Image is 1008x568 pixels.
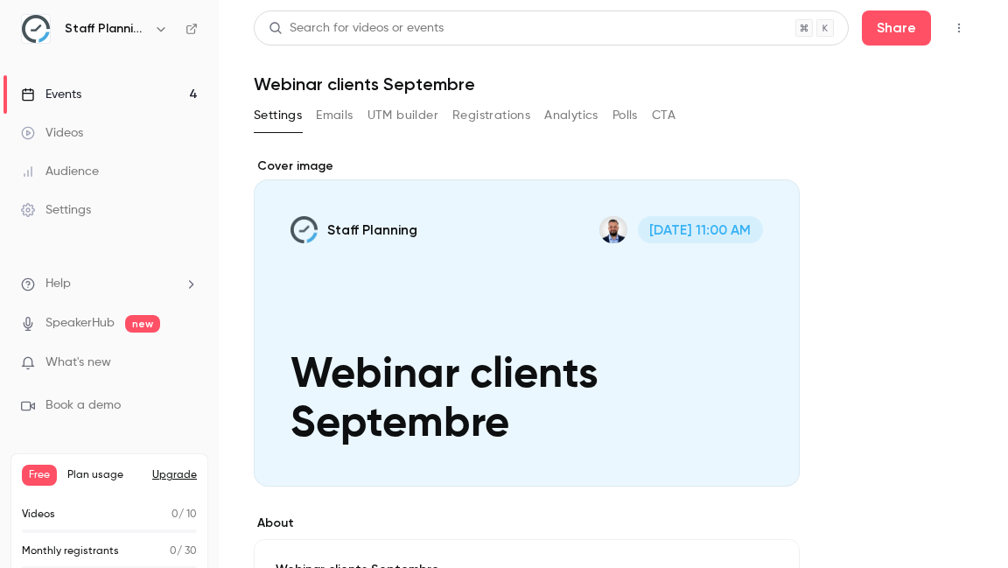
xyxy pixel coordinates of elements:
h6: Staff Planning [65,20,147,38]
div: Settings [21,201,91,219]
button: Upgrade [152,468,197,482]
li: help-dropdown-opener [21,275,198,293]
section: Cover image [254,158,800,487]
p: Monthly registrants [22,543,119,559]
label: About [254,515,800,532]
span: new [125,315,160,333]
img: Staff Planning [22,15,50,43]
p: / 10 [171,507,197,522]
span: 0 [171,509,178,520]
button: UTM builder [367,102,438,130]
button: Emails [316,102,353,130]
a: SpeakerHub [45,314,115,333]
div: Events [21,86,81,103]
span: What's new [45,354,111,372]
div: Audience [21,163,99,180]
button: Analytics [544,102,598,130]
span: Help [45,275,71,293]
button: CTA [652,102,675,130]
button: Polls [612,102,638,130]
h1: Webinar clients Septembre [254,74,973,95]
span: 0 [170,546,177,557]
span: Free [22,465,57,486]
button: Registrations [452,102,530,130]
span: Book a demo [45,396,121,415]
div: Videos [21,124,83,142]
button: Settings [254,102,302,130]
div: Search for videos or events [269,19,444,38]
p: / 30 [170,543,197,559]
span: Plan usage [67,468,142,482]
p: Videos [22,507,55,522]
label: Cover image [254,158,800,175]
button: Share [862,11,931,46]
